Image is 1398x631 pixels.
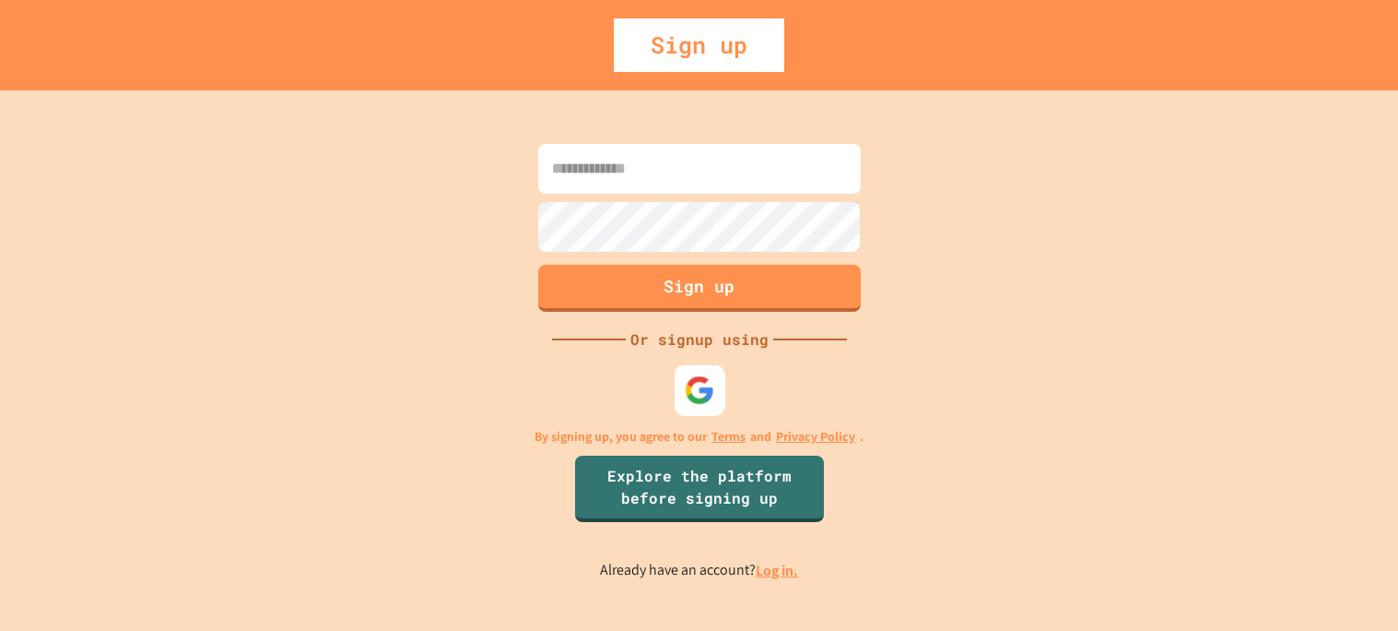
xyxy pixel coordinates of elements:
[614,18,784,72] div: Sign up
[575,456,824,522] a: Explore the platform before signing up
[600,559,798,582] p: Already have an account?
[538,265,861,312] button: Sign up
[756,561,798,580] a: Log in.
[626,328,773,351] div: Or signup using
[684,375,714,405] img: google-icon.svg
[711,427,746,446] a: Terms
[535,427,863,446] p: By signing up, you agree to our and .
[776,427,855,446] a: Privacy Policy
